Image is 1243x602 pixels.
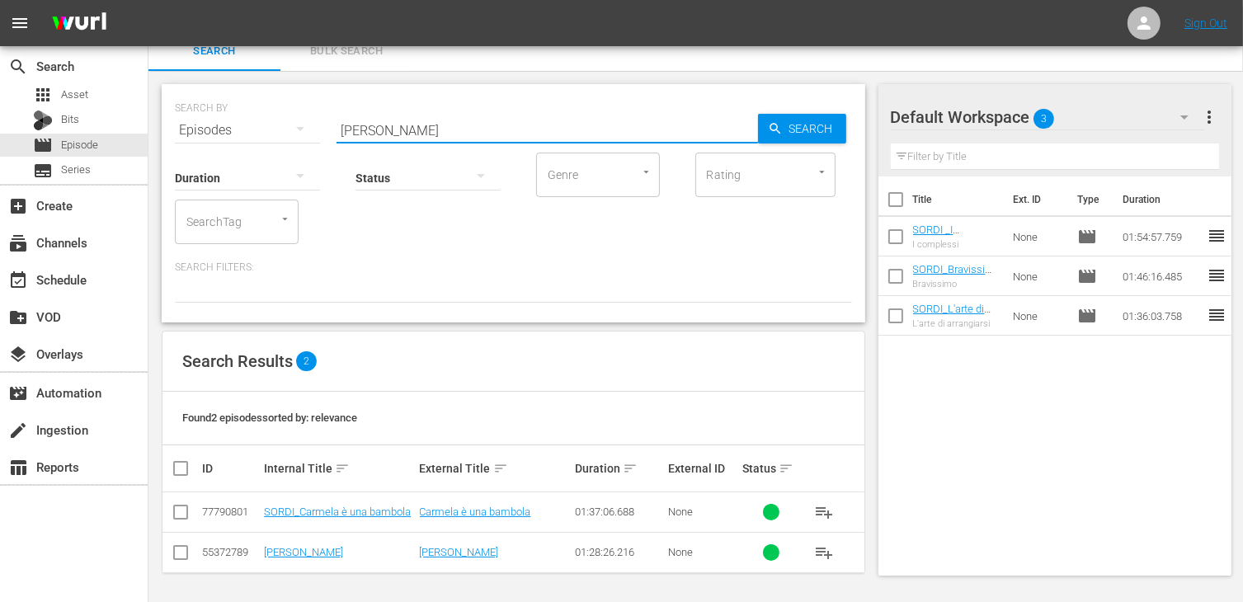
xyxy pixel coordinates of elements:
span: more_vert [1199,107,1219,127]
div: 55372789 [202,546,259,558]
span: Series [61,162,91,178]
button: Search [758,114,846,143]
td: None [1006,296,1071,336]
a: Carmela è una bambola [420,506,531,518]
td: None [1006,217,1071,256]
span: Search [8,57,28,77]
button: Open [814,164,830,180]
div: External ID [668,462,737,475]
span: Ingestion [8,421,28,440]
span: Episode [1077,306,1097,326]
span: Schedule [8,270,28,290]
div: Status [742,459,799,478]
div: Duration [575,459,663,478]
div: None [668,506,737,518]
span: Episode [1077,227,1097,247]
a: SORDI_L'arte di arrangiarsi [913,303,991,327]
span: Series [33,161,53,181]
a: SORDI _I complessi [913,223,963,248]
span: reorder [1207,305,1227,325]
button: Open [277,211,293,227]
a: [PERSON_NAME] [420,546,499,558]
img: ans4CAIJ8jUAAAAAAAAAAAAAAAAAAAAAAAAgQb4GAAAAAAAAAAAAAAAAAAAAAAAAJMjXAAAAAAAAAAAAAAAAAAAAAAAAgAT5G... [40,4,119,43]
span: sort [623,461,638,476]
div: I complessi [913,239,1000,250]
th: Type [1067,176,1113,223]
span: Episode [1077,266,1097,286]
div: External Title [420,459,570,478]
div: Bravissimo [913,279,1000,289]
a: SORDI_Bravissimo [913,263,996,288]
button: playlist_add [804,533,844,572]
a: [PERSON_NAME] [264,546,343,558]
span: playlist_add [814,502,834,522]
div: 01:28:26.216 [575,546,663,558]
th: Duration [1113,176,1212,223]
span: Found 2 episodes sorted by: relevance [182,412,357,424]
div: Episodes [175,107,320,153]
span: Episode [33,135,53,155]
button: Open [638,164,654,180]
span: Episode [61,137,98,153]
span: sort [779,461,793,476]
td: 01:36:03.758 [1116,296,1207,336]
span: menu [10,13,30,33]
div: Default Workspace [891,94,1205,140]
span: 2 [296,351,317,371]
th: Title [913,176,1003,223]
button: more_vert [1199,97,1219,137]
button: playlist_add [804,492,844,532]
span: Bits [61,111,79,128]
div: Internal Title [264,459,414,478]
span: Asset [33,85,53,105]
div: 77790801 [202,506,259,518]
span: reorder [1207,226,1227,246]
div: L'arte di arrangiarsi [913,318,1000,329]
div: Bits [33,111,53,130]
th: Ext. ID [1003,176,1068,223]
p: Search Filters: [175,261,852,275]
a: Sign Out [1184,16,1227,30]
span: Asset [61,87,88,103]
div: ID [202,462,259,475]
span: 3 [1033,101,1054,136]
span: sort [335,461,350,476]
span: Search [158,42,271,61]
span: Search Results [182,351,293,371]
td: 01:54:57.759 [1116,217,1207,256]
span: Bulk Search [290,42,403,61]
span: sort [493,461,508,476]
div: 01:37:06.688 [575,506,663,518]
span: Search [783,114,846,143]
a: SORDI_Carmela è una bambola [264,506,411,518]
span: playlist_add [814,543,834,562]
span: VOD [8,308,28,327]
span: Channels [8,233,28,253]
td: 01:46:16.485 [1116,256,1207,296]
span: reorder [1207,266,1227,285]
td: None [1006,256,1071,296]
span: Reports [8,458,28,477]
span: Create [8,196,28,216]
span: Automation [8,383,28,403]
div: None [668,546,737,558]
span: Overlays [8,345,28,364]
